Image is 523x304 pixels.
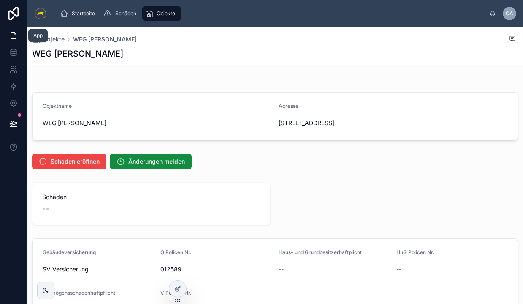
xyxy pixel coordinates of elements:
[115,10,136,17] span: Schäden
[142,6,181,21] a: Objekte
[279,119,390,127] span: [STREET_ADDRESS]
[43,103,72,109] span: Objektname
[279,249,362,255] span: Haus- und Grundbesitzerhaftplicht
[160,290,192,296] span: V Policen Nr.
[43,119,272,127] span: WEG [PERSON_NAME]
[32,154,106,169] button: Schaden eröffnen
[506,10,513,17] span: ÖA
[279,265,284,274] span: --
[42,35,65,44] span: Objekte
[396,265,401,274] span: --
[33,32,43,39] div: App
[160,249,192,255] span: G Policen Nr.
[110,154,192,169] button: Änderungen melden
[32,48,123,60] h1: WEG [PERSON_NAME]
[43,290,115,296] span: Vermögensschadenhaftpflicht
[34,7,47,20] img: App logo
[57,6,101,21] a: Startseite
[73,35,137,44] a: WEG [PERSON_NAME]
[279,103,298,109] span: Adresse
[43,265,154,274] span: SV Versicherung
[43,249,96,255] span: Gebäudeversicherung
[160,265,271,274] span: 012589
[51,157,100,166] span: Schaden eröffnen
[42,203,49,215] span: --
[42,193,260,201] span: Schäden
[101,6,142,21] a: Schäden
[128,157,185,166] span: Änderungen melden
[54,4,489,23] div: scrollable content
[72,10,95,17] span: Startseite
[157,10,175,17] span: Objekte
[396,249,434,255] span: HuG Policen Nr.
[32,35,65,44] a: Objekte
